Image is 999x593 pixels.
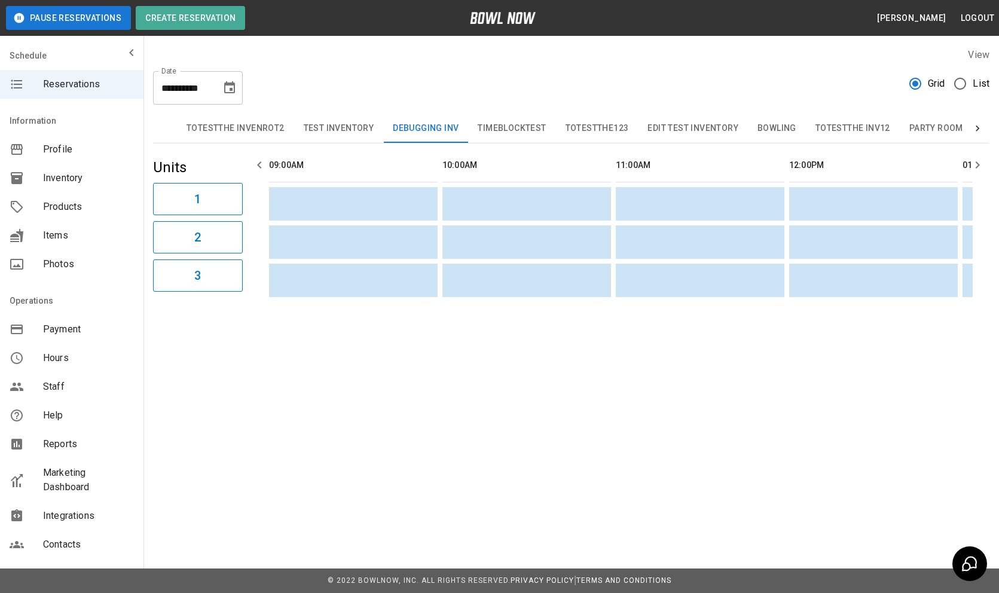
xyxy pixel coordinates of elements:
img: logo [470,12,536,24]
h6: 2 [194,228,201,247]
button: Test Inventory [294,114,384,143]
th: 10:00AM [442,148,611,182]
span: Marketing Dashboard [43,466,134,494]
h6: 3 [194,266,201,285]
span: Staff [43,380,134,394]
button: Logout [956,7,999,29]
button: 3 [153,259,243,292]
button: Choose date, selected date is Aug 11, 2025 [218,76,242,100]
span: Help [43,408,134,423]
button: Bowling [748,114,806,143]
span: Products [43,200,134,214]
th: 12:00PM [789,148,958,182]
h6: 1 [194,189,201,209]
label: View [968,49,989,60]
span: Payment [43,322,134,337]
button: Debugging Inv [383,114,468,143]
button: 1 [153,183,243,215]
button: TOTESTTHE123 [556,114,638,143]
button: 2 [153,221,243,253]
span: Profile [43,142,134,157]
span: Reports [43,437,134,451]
span: Reservations [43,77,134,91]
button: TOTESTTHE INVENROT2 [177,114,294,143]
a: Privacy Policy [511,576,574,585]
span: Hours [43,351,134,365]
span: Items [43,228,134,243]
span: Inventory [43,171,134,185]
span: List [973,77,989,91]
a: Terms and Conditions [576,576,671,585]
span: © 2022 BowlNow, Inc. All Rights Reserved. [328,576,511,585]
button: Pause Reservations [6,6,131,30]
span: Integrations [43,509,134,523]
button: Create Reservation [136,6,245,30]
button: TOTESTTHE INV12 [806,114,900,143]
button: Edit Test Inventory [638,114,748,143]
span: Contacts [43,537,134,552]
span: Grid [928,77,945,91]
th: 09:00AM [269,148,438,182]
div: inventory tabs [177,114,966,143]
button: [PERSON_NAME] [872,7,951,29]
h5: Units [153,158,243,177]
span: Photos [43,257,134,271]
button: TimeBlockTest [468,114,555,143]
th: 11:00AM [616,148,784,182]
